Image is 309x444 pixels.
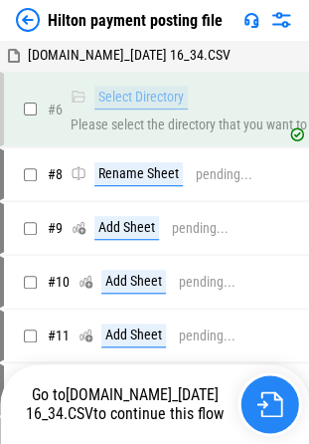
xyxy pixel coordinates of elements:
[94,216,159,240] div: Add Sheet
[48,328,70,343] span: # 11
[48,274,70,290] span: # 10
[48,11,223,30] div: Hilton payment posting file
[101,270,166,294] div: Add Sheet
[28,47,231,63] span: [DOMAIN_NAME]_[DATE] 16_34.CSV
[196,167,252,182] div: pending...
[12,385,237,423] div: Go to to continue this flow
[179,329,235,343] div: pending...
[269,8,293,32] img: Settings menu
[243,12,259,28] img: Support
[26,385,219,423] span: [DOMAIN_NAME]_[DATE] 16_34.CSV
[48,166,63,182] span: # 8
[172,221,229,236] div: pending...
[94,162,183,186] div: Rename Sheet
[101,324,166,347] div: Add Sheet
[256,391,282,417] img: Go to file
[16,8,40,32] img: Back
[94,86,188,110] div: Select Directory
[179,275,235,290] div: pending...
[48,102,63,117] span: # 6
[48,220,63,236] span: # 9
